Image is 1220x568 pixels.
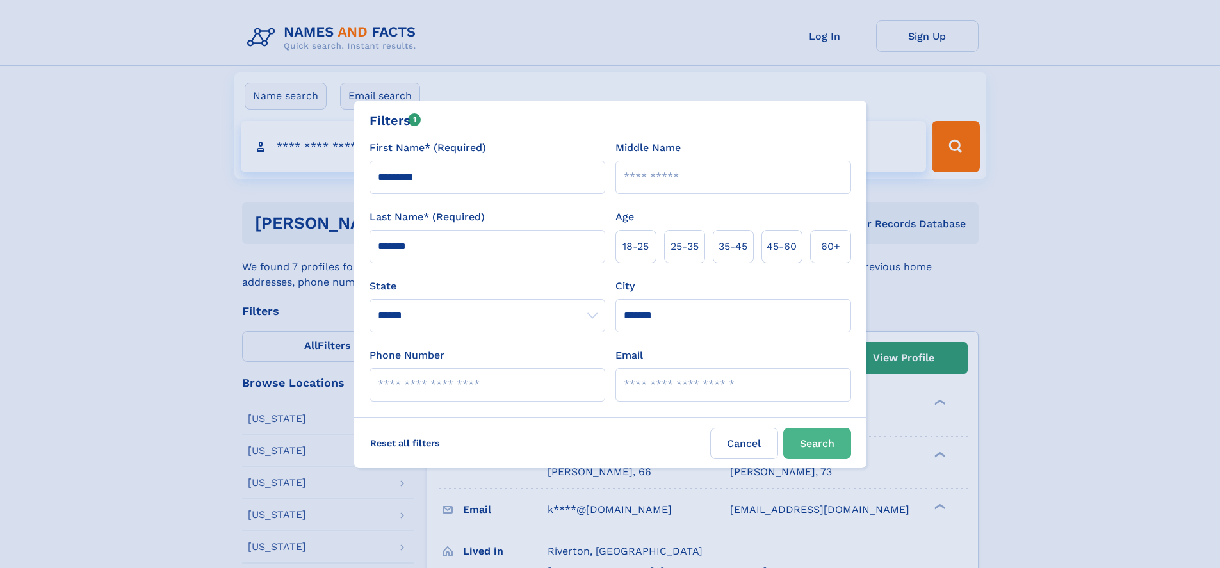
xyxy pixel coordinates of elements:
[615,209,634,225] label: Age
[370,140,486,156] label: First Name* (Required)
[370,348,444,363] label: Phone Number
[370,279,605,294] label: State
[783,428,851,459] button: Search
[710,428,778,459] label: Cancel
[362,428,448,458] label: Reset all filters
[622,239,649,254] span: 18‑25
[615,279,635,294] label: City
[671,239,699,254] span: 25‑35
[615,348,643,363] label: Email
[370,209,485,225] label: Last Name* (Required)
[370,111,421,130] div: Filters
[615,140,681,156] label: Middle Name
[767,239,797,254] span: 45‑60
[821,239,840,254] span: 60+
[719,239,747,254] span: 35‑45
